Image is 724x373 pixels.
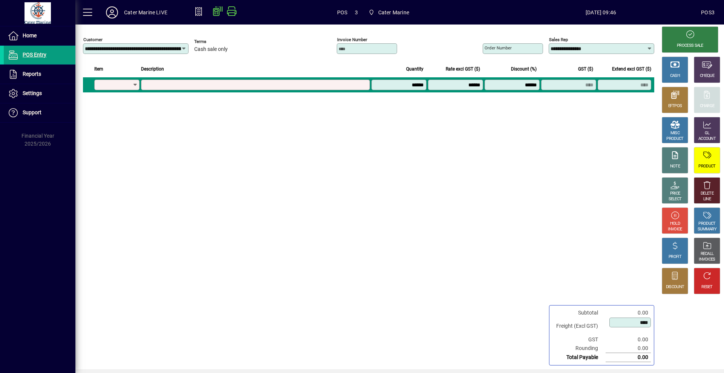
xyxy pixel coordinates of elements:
td: Rounding [552,344,606,353]
span: Cash sale only [194,46,228,52]
td: Subtotal [552,309,606,317]
span: GST ($) [578,65,593,73]
span: Terms [194,39,239,44]
span: [DATE] 09:46 [501,6,701,18]
td: Total Payable [552,353,606,362]
a: Support [4,103,75,122]
td: Freight (Excl GST) [552,317,606,335]
mat-label: Sales rep [549,37,568,42]
span: Rate excl GST ($) [446,65,480,73]
span: Extend excl GST ($) [612,65,651,73]
span: 3 [355,6,358,18]
span: Home [23,32,37,38]
div: EFTPOS [668,103,682,109]
div: DISCOUNT [666,284,684,290]
div: GL [705,130,710,136]
div: PRICE [670,191,680,196]
div: ACCOUNT [698,136,716,142]
div: PRODUCT [666,136,683,142]
div: INVOICE [668,227,682,232]
mat-label: Customer [83,37,103,42]
td: GST [552,335,606,344]
div: CHARGE [700,103,715,109]
span: Cater Marine [365,6,412,19]
span: Cater Marine [378,6,409,18]
mat-label: Invoice number [337,37,367,42]
div: DELETE [701,191,713,196]
mat-label: Order number [485,45,512,51]
div: RESET [701,284,713,290]
td: 0.00 [606,353,651,362]
div: PROCESS SALE [677,43,703,49]
span: POS [337,6,348,18]
button: Profile [100,6,124,19]
div: LINE [703,196,711,202]
a: Home [4,26,75,45]
div: PRODUCT [698,221,715,227]
span: Description [141,65,164,73]
div: POS3 [701,6,715,18]
div: MISC [670,130,680,136]
td: 0.00 [606,344,651,353]
div: RECALL [701,251,714,257]
span: POS Entry [23,52,46,58]
div: SUMMARY [698,227,716,232]
div: HOLD [670,221,680,227]
span: Discount (%) [511,65,537,73]
span: Support [23,109,41,115]
div: PROFIT [669,254,681,260]
a: Reports [4,65,75,84]
a: Settings [4,84,75,103]
div: NOTE [670,164,680,169]
span: Reports [23,71,41,77]
span: Item [94,65,103,73]
div: CASH [670,73,680,79]
td: 0.00 [606,335,651,344]
div: Cater Marine LIVE [124,6,167,18]
div: INVOICES [699,257,715,262]
div: SELECT [669,196,682,202]
div: CHEQUE [700,73,714,79]
span: Quantity [406,65,423,73]
td: 0.00 [606,309,651,317]
span: Settings [23,90,42,96]
div: PRODUCT [698,164,715,169]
